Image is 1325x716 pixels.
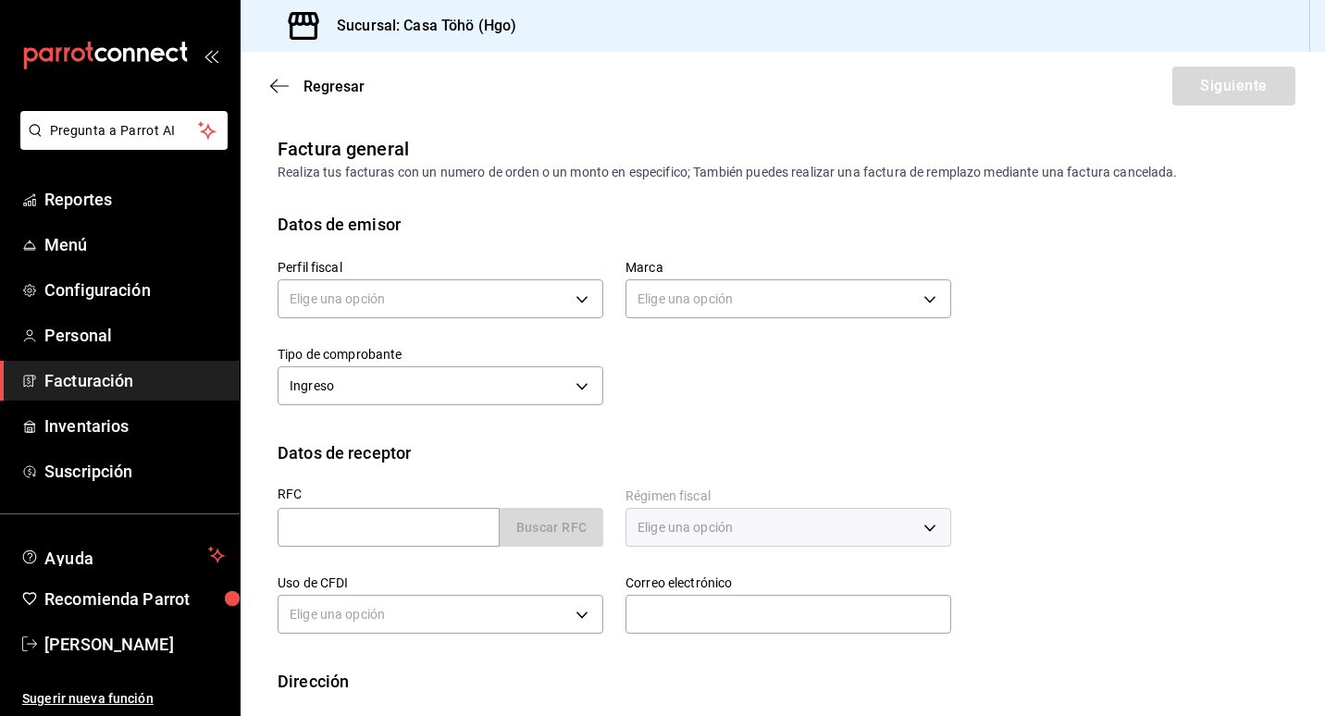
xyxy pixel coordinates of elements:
[20,111,228,150] button: Pregunta a Parrot AI
[44,586,225,611] span: Recomienda Parrot
[44,187,225,212] span: Reportes
[303,78,365,95] span: Regresar
[278,488,603,500] label: RFC
[625,508,951,547] div: Elige una opción
[278,669,349,694] div: Dirección
[44,232,225,257] span: Menú
[625,576,951,589] label: Correo electrónico
[278,576,603,589] label: Uso de CFDI
[278,163,1288,182] div: Realiza tus facturas con un numero de orden o un monto en especifico; También puedes realizar una...
[44,544,201,566] span: Ayuda
[44,459,225,484] span: Suscripción
[204,48,218,63] button: open_drawer_menu
[278,595,603,634] div: Elige una opción
[278,135,409,163] div: Factura general
[22,689,225,709] span: Sugerir nueva función
[44,368,225,393] span: Facturación
[44,278,225,302] span: Configuración
[322,15,516,37] h3: Sucursal: Casa Töhö (Hgo)
[278,261,603,274] label: Perfil fiscal
[44,323,225,348] span: Personal
[278,348,603,361] label: Tipo de comprobante
[44,414,225,438] span: Inventarios
[44,632,225,657] span: [PERSON_NAME]
[625,489,951,502] label: Régimen fiscal
[278,440,411,465] div: Datos de receptor
[50,121,199,141] span: Pregunta a Parrot AI
[278,212,401,237] div: Datos de emisor
[625,261,951,274] label: Marca
[625,279,951,318] div: Elige una opción
[270,78,365,95] button: Regresar
[13,134,228,154] a: Pregunta a Parrot AI
[290,377,334,395] span: Ingreso
[278,279,603,318] div: Elige una opción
